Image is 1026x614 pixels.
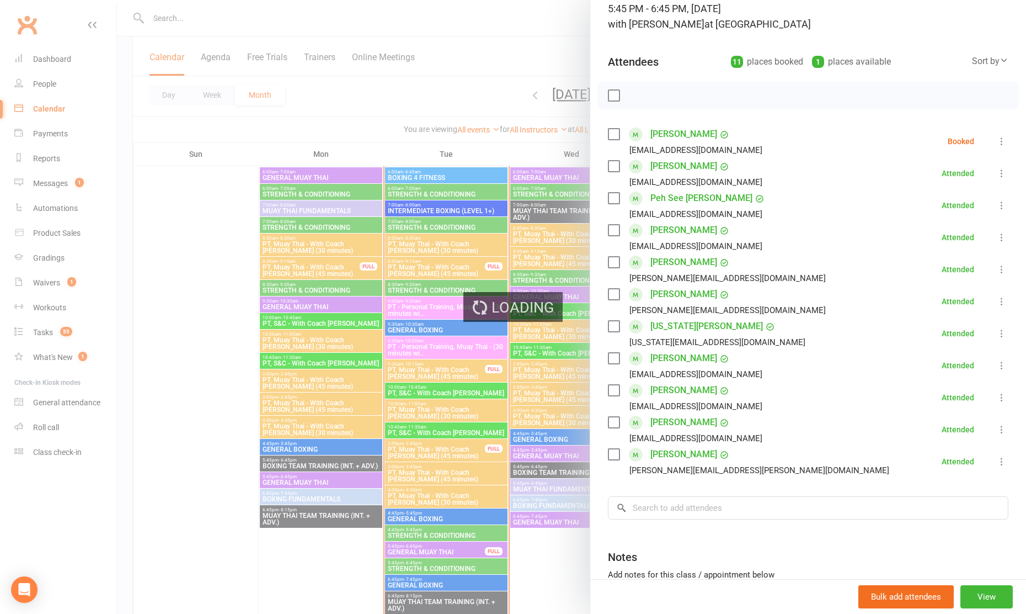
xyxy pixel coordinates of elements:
[942,426,974,433] div: Attended
[650,317,763,335] a: [US_STATE][PERSON_NAME]
[704,18,811,30] span: at [GEOGRAPHIC_DATA]
[942,170,974,177] div: Attended
[629,271,826,285] div: [PERSON_NAME][EMAIL_ADDRESS][DOMAIN_NAME]
[948,137,974,145] div: Booked
[650,157,717,175] a: [PERSON_NAME]
[942,266,974,273] div: Attended
[650,350,717,367] a: [PERSON_NAME]
[629,367,762,382] div: [EMAIL_ADDRESS][DOMAIN_NAME]
[629,335,805,350] div: [US_STATE][EMAIL_ADDRESS][DOMAIN_NAME]
[650,189,752,207] a: Peh See [PERSON_NAME]
[960,585,1013,608] button: View
[608,18,704,30] span: with [PERSON_NAME]
[972,54,1008,68] div: Sort by
[812,56,824,68] div: 1
[858,585,954,608] button: Bulk add attendees
[731,56,743,68] div: 11
[942,202,974,209] div: Attended
[629,175,762,189] div: [EMAIL_ADDRESS][DOMAIN_NAME]
[650,446,717,463] a: [PERSON_NAME]
[629,239,762,253] div: [EMAIL_ADDRESS][DOMAIN_NAME]
[650,221,717,239] a: [PERSON_NAME]
[629,303,826,317] div: [PERSON_NAME][EMAIL_ADDRESS][DOMAIN_NAME]
[629,431,762,446] div: [EMAIL_ADDRESS][DOMAIN_NAME]
[650,253,717,271] a: [PERSON_NAME]
[608,1,1008,32] div: 5:45 PM - 6:45 PM, [DATE]
[731,54,803,70] div: places booked
[942,458,974,465] div: Attended
[650,414,717,431] a: [PERSON_NAME]
[942,362,974,369] div: Attended
[629,463,889,478] div: [PERSON_NAME][EMAIL_ADDRESS][PERSON_NAME][DOMAIN_NAME]
[942,234,974,241] div: Attended
[650,285,717,303] a: [PERSON_NAME]
[608,568,1008,581] div: Add notes for this class / appointment below
[608,54,659,70] div: Attendees
[650,382,717,399] a: [PERSON_NAME]
[11,576,38,603] div: Open Intercom Messenger
[608,496,1008,520] input: Search to add attendees
[608,549,637,565] div: Notes
[629,143,762,157] div: [EMAIL_ADDRESS][DOMAIN_NAME]
[942,298,974,305] div: Attended
[942,330,974,337] div: Attended
[629,399,762,414] div: [EMAIL_ADDRESS][DOMAIN_NAME]
[942,394,974,401] div: Attended
[812,54,891,70] div: places available
[650,125,717,143] a: [PERSON_NAME]
[629,207,762,221] div: [EMAIL_ADDRESS][DOMAIN_NAME]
